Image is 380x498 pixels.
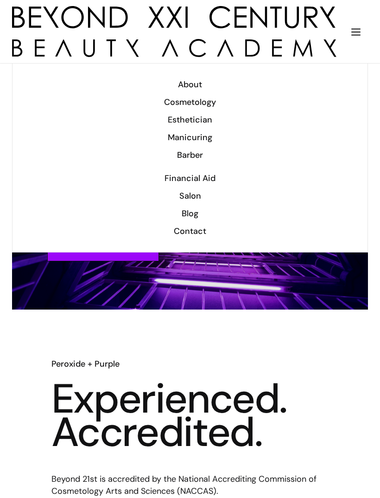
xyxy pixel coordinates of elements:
div: Esthetician [25,114,355,126]
div: Cosmetology [25,96,355,108]
div: Salon [25,190,355,202]
a: Salon [25,187,355,205]
div: Barber [25,149,355,161]
a: Contact [25,222,355,240]
div: About [25,78,355,91]
a: Blog [25,205,355,222]
a: Esthetician [25,111,355,129]
a: Financial Aid [25,169,355,187]
div: Blog [25,207,355,220]
a: Manicuring [25,129,355,146]
div: menu [344,19,368,44]
a: About [25,76,355,93]
div: Financial Aid [25,172,355,184]
div: Manicuring [25,131,355,143]
img: beyond 21st century beauty academy logo [12,6,336,57]
a: Barber [25,146,355,164]
a: home [12,6,336,57]
div: Contact [25,225,355,237]
a: Cosmetology [25,93,355,111]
